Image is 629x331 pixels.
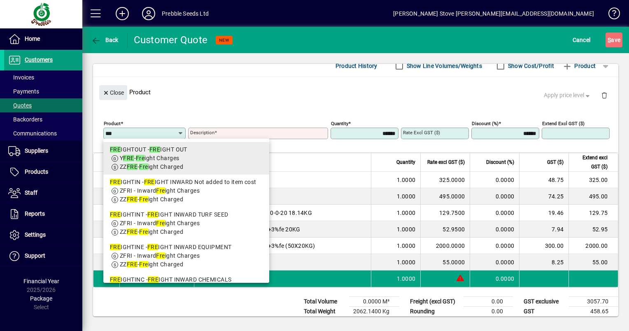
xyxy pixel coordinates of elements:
[349,297,399,307] td: 0.0000 M³
[134,33,208,47] div: Customer Quote
[568,254,618,270] td: 55.00
[103,142,270,175] mat-option: FREIGHTOUT - FREIGHT OUT
[331,121,348,126] mat-label: Quantity
[403,130,440,135] mat-label: Rate excl GST ($)
[123,155,134,161] em: FRE
[397,192,416,200] span: 1.0000
[162,7,209,20] div: Prebble Seeds Ltd
[110,275,263,284] div: IGHTINC - IGHT INWARD CHEMICALS
[103,175,270,207] mat-option: FREIGHTIN - FREIGHT INWARD Not added to item cost
[4,126,82,140] a: Communications
[397,242,416,250] span: 1.0000
[110,210,263,219] div: IGHTINT - IGHT INWARD TURF SEED
[397,225,416,233] span: 1.0000
[25,147,48,154] span: Suppliers
[127,228,137,235] em: FRE
[574,153,608,171] span: Extend excl GST ($)
[147,211,158,218] em: FRE
[4,84,82,98] a: Payments
[602,2,619,28] a: Knowledge Base
[109,6,135,21] button: Add
[120,163,183,170] span: ZZ - ight Charged
[594,85,614,105] button: Delete
[349,307,399,317] td: 2062.1400 Kg
[139,261,148,268] em: Fre
[110,146,121,153] em: FRE
[4,225,82,245] a: Settings
[470,254,519,270] td: 0.0000
[25,35,40,42] span: Home
[110,179,121,185] em: FRE
[569,297,618,307] td: 3057.70
[427,158,465,167] span: Rate excl GST ($)
[520,307,569,317] td: GST
[519,205,568,221] td: 19.46
[470,205,519,221] td: 0.0000
[573,33,591,47] span: Cancel
[219,37,229,43] span: NEW
[519,188,568,205] td: 74.25
[23,278,59,284] span: Financial Year
[571,33,593,47] button: Cancel
[147,244,158,250] em: FRE
[406,297,464,307] td: Freight (excl GST)
[397,258,416,266] span: 1.0000
[542,121,585,126] mat-label: Extend excl GST ($)
[91,37,119,43] span: Back
[569,307,618,317] td: 458.65
[8,130,57,137] span: Communications
[120,252,200,259] span: ZFRI - Inward ight Charges
[464,297,513,307] td: 0.00
[332,58,381,73] button: Product History
[406,307,464,317] td: Rounding
[139,228,148,235] em: Fre
[120,228,183,235] span: ZZ - ight Charged
[4,141,82,161] a: Suppliers
[464,307,513,317] td: 0.00
[97,89,129,96] app-page-header-button: Close
[139,196,148,203] em: Fre
[300,307,349,317] td: Total Weight
[110,211,121,218] em: FRE
[8,102,32,109] span: Quotes
[25,210,45,217] span: Reports
[426,225,465,233] div: 52.9500
[470,221,519,238] td: 0.0000
[135,6,162,21] button: Profile
[99,85,127,100] button: Close
[520,297,569,307] td: GST exclusive
[472,121,499,126] mat-label: Discount (%)
[103,86,124,100] span: Close
[103,272,270,305] mat-option: FREIGHTINC - FREIGHT INWARD CHEMICALS
[120,187,200,194] span: ZFRI - Inward ight Charges
[397,275,416,283] span: 1.0000
[8,116,42,123] span: Backorders
[8,88,39,95] span: Payments
[120,155,179,161] span: Y - ight Charges
[139,163,148,170] em: Fre
[104,121,121,126] mat-label: Product
[470,188,519,205] td: 0.0000
[103,240,270,272] mat-option: FREIGHTINE - FREIGHT INWARD EQUIPMENT
[103,207,270,240] mat-option: FREIGHTINT - FREIGHT INWARD TURF SEED
[470,172,519,188] td: 0.0000
[120,220,200,226] span: ZFRI - Inward ight Charges
[594,91,614,99] app-page-header-button: Delete
[110,276,121,283] em: FRE
[148,276,158,283] em: FRE
[540,88,595,103] button: Apply price level
[568,238,618,254] td: 2000.00
[568,172,618,188] td: 325.00
[519,238,568,254] td: 300.00
[547,158,564,167] span: GST ($)
[156,252,165,259] em: Fre
[4,29,82,49] a: Home
[89,33,121,47] button: Back
[25,56,53,63] span: Customers
[4,98,82,112] a: Quotes
[127,196,137,203] em: FRE
[568,205,618,221] td: 129.75
[4,246,82,266] a: Support
[568,188,618,205] td: 495.00
[544,91,592,100] span: Apply price level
